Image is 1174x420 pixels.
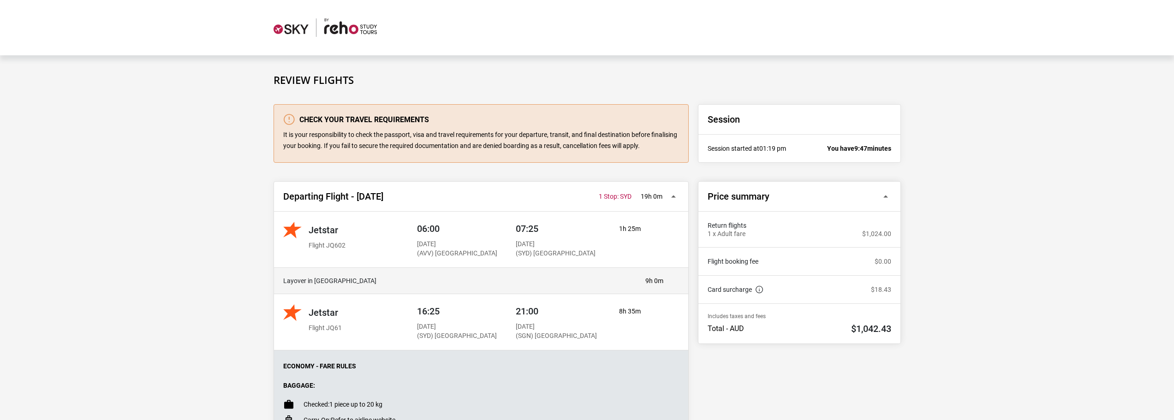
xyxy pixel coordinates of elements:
p: Total - AUD [708,324,744,333]
span: 1 Stop: SYD [599,193,632,201]
p: (AVV) [GEOGRAPHIC_DATA] [417,249,497,258]
p: [DATE] [417,240,497,249]
p: You have minutes [827,144,891,153]
h1: Review Flights [274,74,901,86]
p: 19h 0m [641,193,662,201]
img: Jetstar [283,303,302,322]
p: $18.43 [871,286,891,294]
p: 1 piece up to 20 kg [304,401,382,408]
a: Flight booking fee [708,257,758,266]
p: Economy - Fare Rules [283,362,679,370]
p: Flight JQ61 [309,324,342,333]
h4: Layover in [GEOGRAPHIC_DATA] [283,277,636,285]
p: (SYD) [GEOGRAPHIC_DATA] [417,331,497,341]
h2: Price summary [708,191,769,202]
span: 06:00 [417,223,440,234]
span: 01:19 pm [759,145,786,152]
p: Flight JQ602 [309,241,346,250]
p: 8h 35m [619,307,663,316]
span: 07:25 [516,223,538,234]
p: [DATE] [417,322,497,331]
span: Checked: [304,401,329,408]
p: It is your responsibility to check the passport, visa and travel requirements for your departure,... [283,130,679,152]
span: 16:25 [417,306,440,317]
img: Jetstar [283,221,302,239]
button: Price summary [698,182,900,212]
h2: Departing Flight - [DATE] [283,191,383,202]
strong: Baggage: [283,382,315,389]
p: Includes taxes and fees [708,313,891,319]
p: $0.00 [875,258,891,266]
a: Card surcharge [708,285,763,294]
span: Return flights [708,221,891,230]
p: (SGN) [GEOGRAPHIC_DATA] [516,331,597,341]
p: Session started at [708,144,786,153]
p: [DATE] [516,240,596,249]
p: 1 x Adult fare [708,230,745,238]
button: Departing Flight - [DATE] 19h 0m 1 Stop: SYD [274,182,688,212]
p: 1h 25m [619,225,663,234]
h2: Jetstar [309,225,346,236]
p: $1,024.00 [862,230,891,238]
h3: Check your travel requirements [283,114,679,125]
p: [DATE] [516,322,597,331]
p: (SYD) [GEOGRAPHIC_DATA] [516,249,596,258]
h2: Session [708,114,891,125]
span: 9:47 [854,145,867,152]
h2: Jetstar [309,307,342,318]
p: 9h 0m [645,277,663,285]
span: 21:00 [516,306,538,317]
h2: $1,042.43 [851,323,891,334]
